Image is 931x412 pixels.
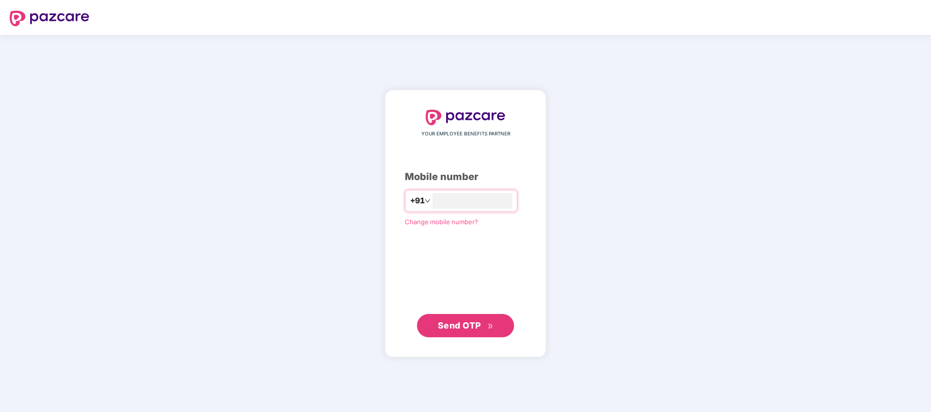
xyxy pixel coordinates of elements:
[438,320,481,330] span: Send OTP
[426,110,505,125] img: logo
[425,198,431,204] span: down
[421,130,510,138] span: YOUR EMPLOYEE BENEFITS PARTNER
[405,169,526,184] div: Mobile number
[10,11,89,26] img: logo
[487,323,494,330] span: double-right
[405,218,478,226] a: Change mobile number?
[417,314,514,337] button: Send OTPdouble-right
[410,195,425,207] span: +91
